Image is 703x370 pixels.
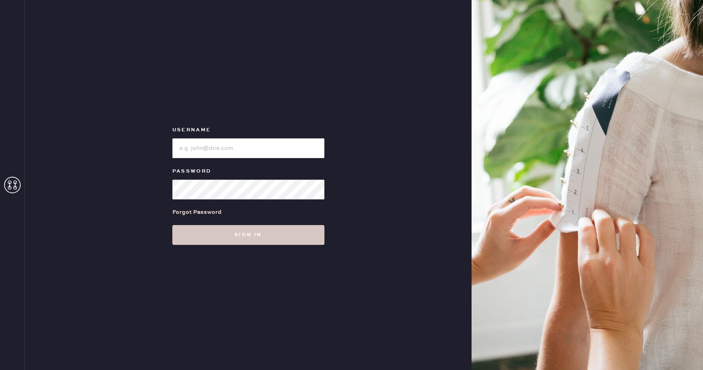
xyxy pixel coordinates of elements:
[172,199,222,225] a: Forgot Password
[172,208,222,217] div: Forgot Password
[172,138,324,158] input: e.g. john@doe.com
[172,166,324,176] label: Password
[172,225,324,245] button: Sign in
[172,125,324,135] label: Username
